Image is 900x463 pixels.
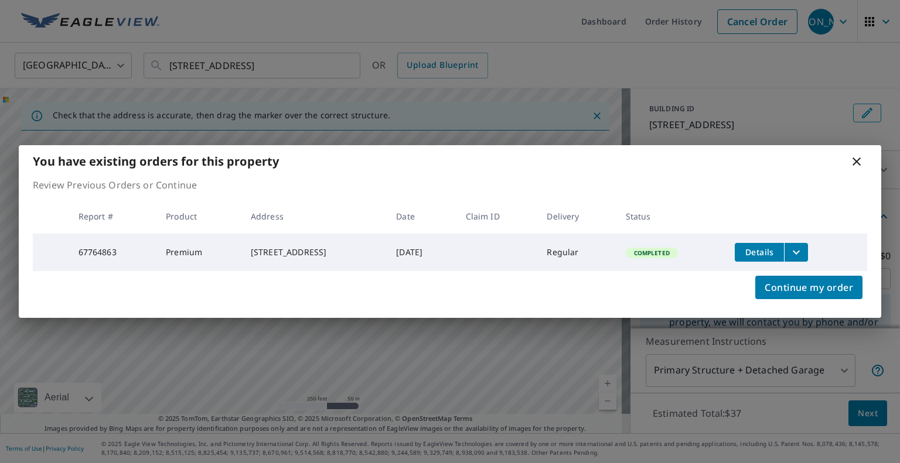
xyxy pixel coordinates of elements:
th: Report # [69,199,157,234]
button: filesDropdownBtn-67764863 [784,243,808,262]
span: Continue my order [765,279,853,296]
button: detailsBtn-67764863 [735,243,784,262]
b: You have existing orders for this property [33,153,279,169]
td: [DATE] [387,234,456,271]
th: Date [387,199,456,234]
p: Review Previous Orders or Continue [33,178,867,192]
span: Completed [627,249,677,257]
div: [STREET_ADDRESS] [251,246,377,258]
th: Delivery [537,199,616,234]
span: Details [742,246,777,258]
th: Claim ID [456,199,538,234]
td: Regular [537,234,616,271]
button: Continue my order [755,276,862,299]
th: Status [616,199,726,234]
td: Premium [156,234,241,271]
th: Address [241,199,387,234]
th: Product [156,199,241,234]
td: 67764863 [69,234,157,271]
